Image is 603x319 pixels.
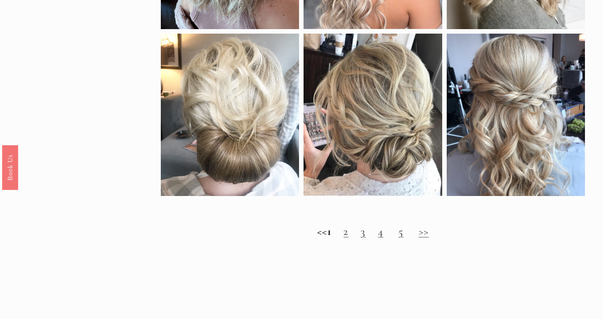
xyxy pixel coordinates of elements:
[398,225,403,238] a: 5
[161,225,585,238] h2: <<
[327,225,331,238] strong: 1
[343,225,348,238] a: 2
[378,225,383,238] a: 4
[2,145,18,190] a: Book Us
[419,225,429,238] a: >>
[361,225,365,238] a: 3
